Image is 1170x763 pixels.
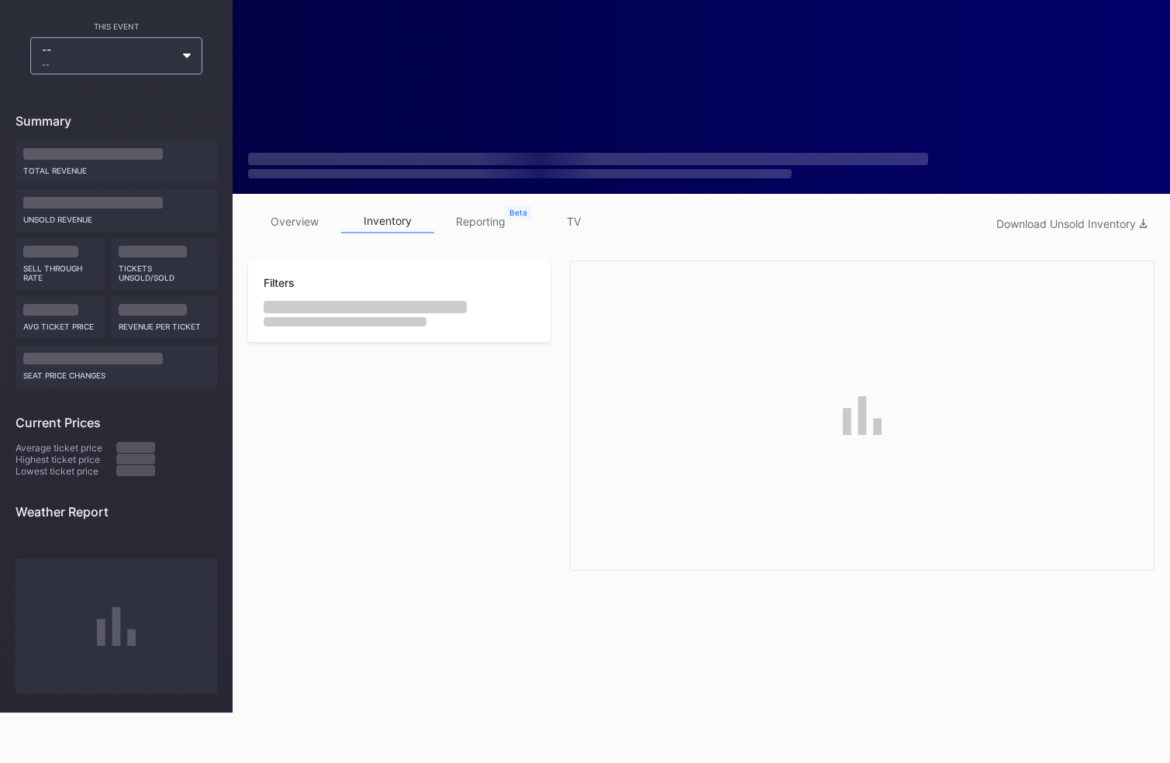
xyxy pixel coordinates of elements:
a: reporting [434,209,527,233]
a: overview [248,209,341,233]
div: Summary [16,113,217,129]
div: seat price changes [23,364,209,380]
div: Download Unsold Inventory [996,217,1147,230]
button: Download Unsold Inventory [989,213,1154,234]
div: Unsold Revenue [23,209,209,224]
div: Average ticket price [16,442,116,454]
div: Revenue per ticket [119,316,210,331]
div: This Event [16,22,217,31]
div: Lowest ticket price [16,465,116,477]
a: TV [527,209,620,233]
div: Filters [264,276,535,289]
div: Tickets Unsold/Sold [119,257,210,282]
div: Highest ticket price [16,454,116,465]
div: -- [42,60,175,69]
div: Sell Through Rate [23,257,97,282]
div: Avg ticket price [23,316,97,331]
div: Total Revenue [23,160,209,175]
div: -- [42,43,175,69]
div: Current Prices [16,415,217,430]
div: Weather Report [16,504,217,520]
a: inventory [341,209,434,233]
